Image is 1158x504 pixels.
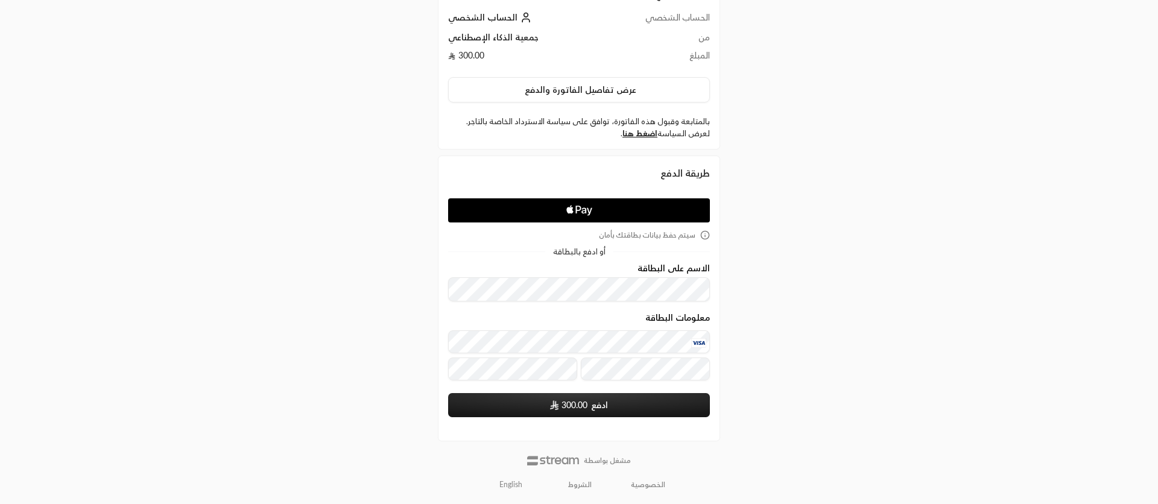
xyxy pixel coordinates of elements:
td: 300.00 [448,49,601,68]
td: من [601,31,710,49]
p: مشغل بواسطة [584,456,631,465]
a: اضغط هنا [622,128,657,138]
input: تاريخ الانتهاء [448,358,577,380]
td: جمعية الذكاء الإصطناعي [448,31,601,49]
button: عرض تفاصيل الفاتورة والدفع [448,77,710,102]
input: رمز التحقق CVC [581,358,710,380]
td: الحساب الشخصي [601,11,710,31]
a: الخصوصية [631,480,665,490]
div: الاسم على البطاقة [448,263,710,301]
a: English [493,475,529,494]
input: بطاقة ائتمانية [448,330,710,353]
span: 300.00 [562,399,587,411]
span: الحساب الشخصي [448,12,517,22]
label: بالمتابعة وقبول هذه الفاتورة، توافق على سياسة الاسترداد الخاصة بالتاجر. لعرض السياسة . [448,116,710,139]
a: الشروط [568,480,592,490]
span: سيتم حفظ بيانات بطاقتك بأمان [599,230,695,240]
button: ادفع SAR300.00 [448,393,710,417]
div: معلومات البطاقة [448,313,710,385]
a: الحساب الشخصي [448,12,534,22]
td: المبلغ [601,49,710,68]
legend: معلومات البطاقة [645,313,710,323]
img: SAR [550,400,558,410]
label: الاسم على البطاقة [638,263,710,273]
img: Visa [691,338,706,348]
div: طريقة الدفع [448,166,710,180]
span: أو ادفع بالبطاقة [553,248,606,256]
